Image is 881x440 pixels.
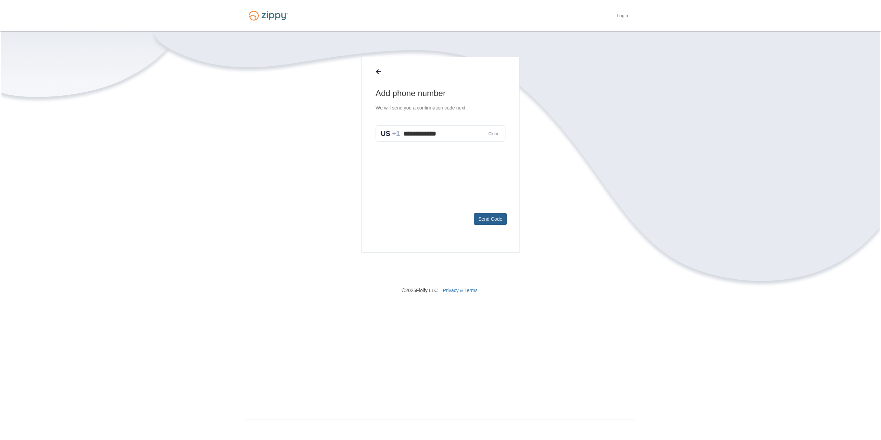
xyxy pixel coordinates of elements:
p: We will send you a confirmation code next. [376,104,505,112]
a: Login [617,13,628,20]
nav: © 2025 Floify LLC [245,253,636,294]
button: Clear [486,131,500,137]
h1: Add phone number [376,88,505,99]
a: Privacy & Terms [443,288,478,293]
img: Logo [245,8,292,24]
button: Send Code [474,213,507,225]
